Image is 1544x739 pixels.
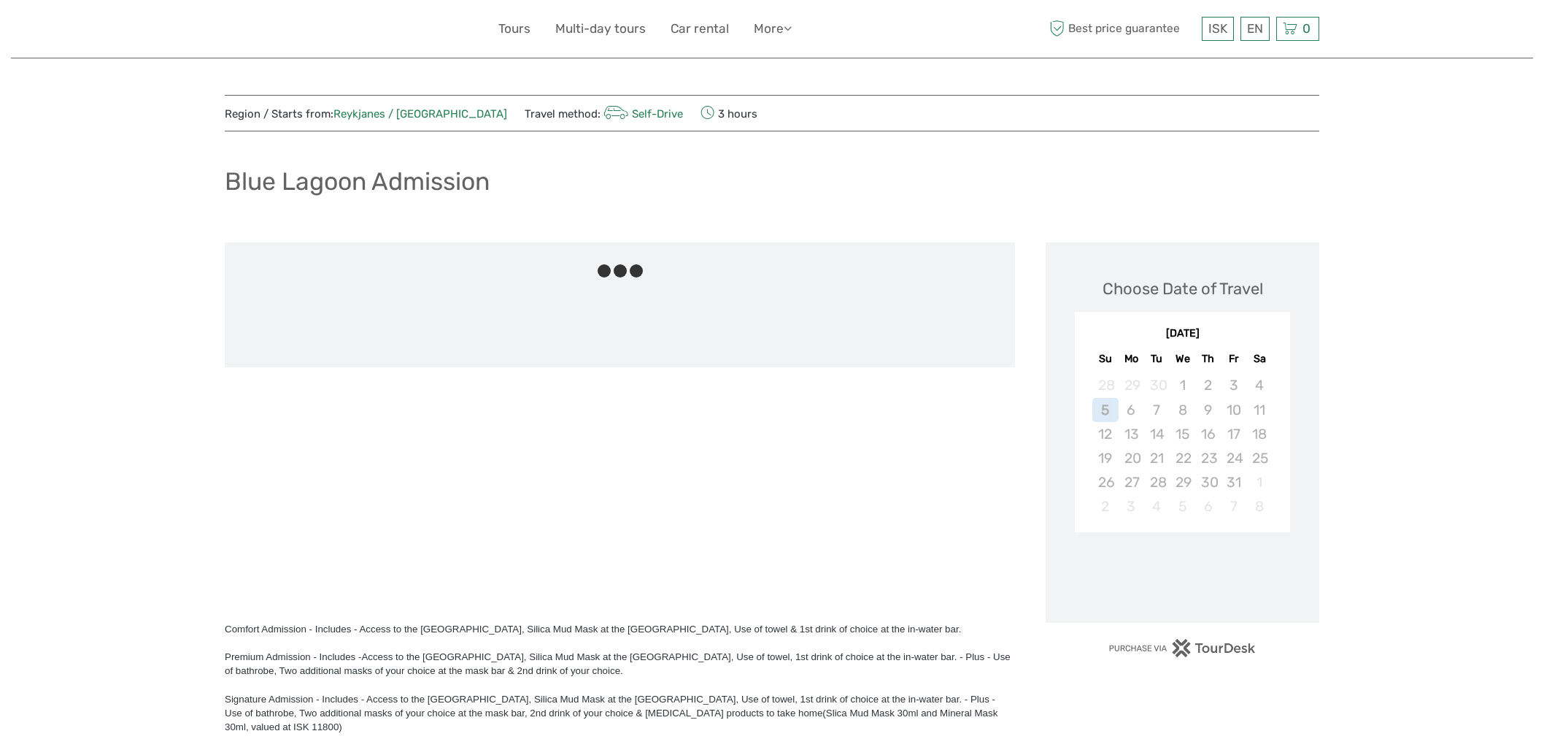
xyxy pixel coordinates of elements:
a: Car rental [671,18,729,39]
span: Access to the [GEOGRAPHIC_DATA], Silica Mud Mask at the [GEOGRAPHIC_DATA], Use of towel, 1st drin... [225,651,1011,676]
span: Travel method: [525,103,683,123]
div: Not available Sunday, October 26th, 2025 [1092,470,1118,494]
div: Not available Saturday, October 18th, 2025 [1246,422,1272,446]
div: Choose Date of Travel [1103,277,1263,300]
div: Not available Monday, October 27th, 2025 [1119,470,1144,494]
div: Not available Monday, October 13th, 2025 [1119,422,1144,446]
div: Not available Tuesday, October 21st, 2025 [1144,446,1170,470]
h1: Blue Lagoon Admission [225,166,490,196]
div: Not available Monday, October 6th, 2025 [1119,398,1144,422]
div: Not available Thursday, October 2nd, 2025 [1195,373,1221,397]
div: Not available Friday, October 17th, 2025 [1221,422,1246,446]
div: Th [1195,349,1221,369]
span: 3 hours [700,103,757,123]
div: month 2025-10 [1079,373,1285,518]
div: Not available Thursday, October 30th, 2025 [1195,470,1221,494]
div: Not available Wednesday, October 22nd, 2025 [1170,446,1195,470]
div: Not available Saturday, October 11th, 2025 [1246,398,1272,422]
div: Not available Wednesday, October 8th, 2025 [1170,398,1195,422]
div: Loading... [1178,570,1187,580]
span: 0 [1300,21,1313,36]
div: Comfort Admission - Includes - Access to the [GEOGRAPHIC_DATA], Silica Mud Mask at the [GEOGRAPHI... [225,622,1015,636]
div: Premium Admission - Includes - [225,650,1015,678]
div: Not available Friday, November 7th, 2025 [1221,494,1246,518]
div: EN [1240,17,1270,41]
span: Best price guarantee [1046,17,1198,41]
a: More [754,18,792,39]
div: Not available Friday, October 24th, 2025 [1221,446,1246,470]
div: Tu [1144,349,1170,369]
div: We [1170,349,1195,369]
div: [DATE] [1075,326,1290,342]
div: Not available Saturday, October 25th, 2025 [1246,446,1272,470]
div: Not available Tuesday, November 4th, 2025 [1144,494,1170,518]
div: Not available Sunday, October 19th, 2025 [1092,446,1118,470]
div: Su [1092,349,1118,369]
div: Not available Thursday, October 16th, 2025 [1195,422,1221,446]
div: Not available Friday, October 10th, 2025 [1221,398,1246,422]
div: Not available Wednesday, November 5th, 2025 [1170,494,1195,518]
div: Not available Monday, September 29th, 2025 [1119,373,1144,397]
div: Not available Saturday, October 4th, 2025 [1246,373,1272,397]
div: Not available Wednesday, October 15th, 2025 [1170,422,1195,446]
span: Signature Admission - Includes - [225,694,364,705]
div: Fr [1221,349,1246,369]
div: Not available Saturday, November 1st, 2025 [1246,470,1272,494]
div: Not available Tuesday, September 30th, 2025 [1144,373,1170,397]
div: Mo [1119,349,1144,369]
div: Not available Sunday, October 5th, 2025 [1092,398,1118,422]
div: Not available Monday, October 20th, 2025 [1119,446,1144,470]
div: Not available Thursday, October 23rd, 2025 [1195,446,1221,470]
div: Not available Thursday, November 6th, 2025 [1195,494,1221,518]
div: Not available Thursday, October 9th, 2025 [1195,398,1221,422]
a: Multi-day tours [555,18,646,39]
div: Not available Wednesday, October 1st, 2025 [1170,373,1195,397]
a: Self-Drive [601,107,683,120]
a: Reykjanes / [GEOGRAPHIC_DATA] [333,107,507,120]
div: Not available Sunday, October 12th, 2025 [1092,422,1118,446]
span: ISK [1208,21,1227,36]
img: 632-1a1f61c2-ab70-46c5-a88f-57c82c74ba0d_logo_small.jpg [225,11,299,47]
img: PurchaseViaTourDesk.png [1108,639,1257,657]
span: Region / Starts from: [225,107,507,122]
div: Not available Saturday, November 8th, 2025 [1246,494,1272,518]
div: Not available Sunday, September 28th, 2025 [1092,373,1118,397]
div: Not available Tuesday, October 7th, 2025 [1144,398,1170,422]
a: Tours [498,18,530,39]
div: Not available Tuesday, October 14th, 2025 [1144,422,1170,446]
div: Not available Wednesday, October 29th, 2025 [1170,470,1195,494]
div: Not available Monday, November 3rd, 2025 [1119,494,1144,518]
div: Not available Sunday, November 2nd, 2025 [1092,494,1118,518]
div: Not available Friday, October 3rd, 2025 [1221,373,1246,397]
div: Sa [1246,349,1272,369]
div: Not available Friday, October 31st, 2025 [1221,470,1246,494]
div: Not available Tuesday, October 28th, 2025 [1144,470,1170,494]
span: Access to the [GEOGRAPHIC_DATA], Silica Mud Mask at the [GEOGRAPHIC_DATA], Use of towel, 1st drin... [225,694,997,732]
